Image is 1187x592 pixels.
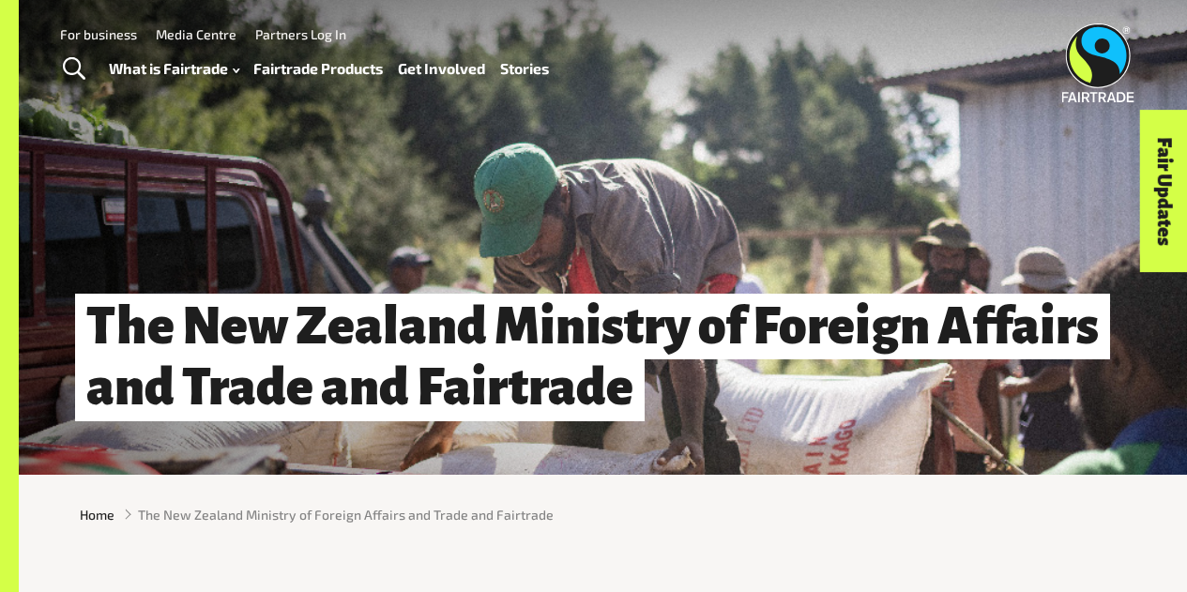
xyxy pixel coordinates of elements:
span: The New Zealand Ministry of Foreign Affairs and Trade and Fairtrade [138,505,554,524]
a: Get Involved [398,55,485,82]
a: For business [60,26,137,42]
a: Home [80,505,114,524]
a: Partners Log In [255,26,346,42]
a: Media Centre [156,26,236,42]
a: Stories [500,55,549,82]
a: Toggle Search [51,46,97,93]
a: What is Fairtrade [109,55,239,82]
img: Fairtrade Australia New Zealand logo [1062,23,1134,102]
h1: The New Zealand Ministry of Foreign Affairs and Trade and Fairtrade [75,294,1110,421]
a: Fairtrade Products [253,55,383,82]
